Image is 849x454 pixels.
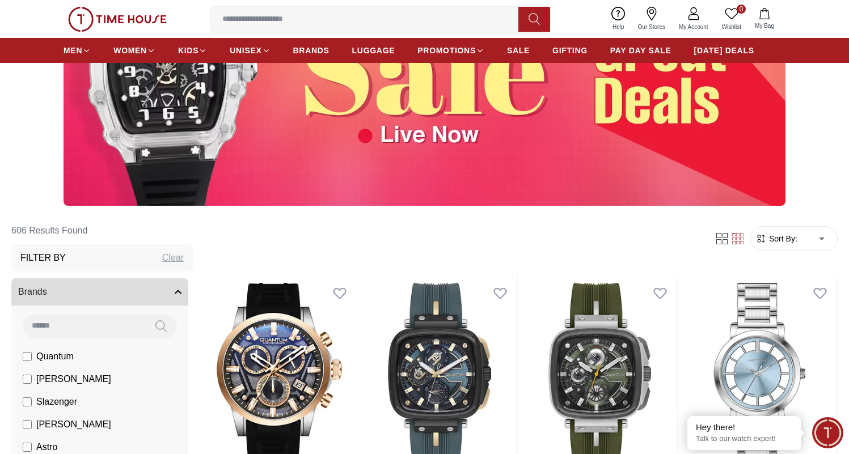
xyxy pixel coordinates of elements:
[293,45,330,56] span: BRANDS
[113,40,155,61] a: WOMEN
[696,434,792,444] p: Talk to our watch expert!
[178,40,207,61] a: KIDS
[23,352,32,361] input: Quantum
[162,251,184,265] div: Clear
[36,372,111,386] span: [PERSON_NAME]
[36,350,74,363] span: Quantum
[11,278,188,306] button: Brands
[748,6,781,32] button: My Bag
[717,23,746,31] span: Wishlist
[178,45,198,56] span: KIDS
[631,5,672,33] a: Our Stores
[606,5,631,33] a: Help
[23,375,32,384] input: [PERSON_NAME]
[230,45,261,56] span: UNISEX
[694,40,754,61] a: [DATE] DEALS
[64,45,82,56] span: MEN
[552,40,588,61] a: GIFTING
[507,45,530,56] span: SALE
[64,40,91,61] a: MEN
[755,233,797,244] button: Sort By:
[694,45,754,56] span: [DATE] DEALS
[737,5,746,14] span: 0
[23,397,32,406] input: Slazenger
[18,285,47,299] span: Brands
[68,7,167,32] img: ...
[715,5,748,33] a: 0Wishlist
[352,45,395,56] span: LUGGAGE
[750,22,779,30] span: My Bag
[696,422,792,433] div: Hey there!
[11,217,193,244] h6: 606 Results Found
[633,23,670,31] span: Our Stores
[293,40,330,61] a: BRANDS
[767,233,797,244] span: Sort By:
[610,40,671,61] a: PAY DAY SALE
[552,45,588,56] span: GIFTING
[36,418,111,431] span: [PERSON_NAME]
[507,40,530,61] a: SALE
[36,440,57,454] span: Astro
[417,40,484,61] a: PROMOTIONS
[812,417,843,448] div: Chat Widget
[610,45,671,56] span: PAY DAY SALE
[417,45,476,56] span: PROMOTIONS
[20,251,66,265] h3: Filter By
[608,23,629,31] span: Help
[36,395,77,409] span: Slazenger
[23,420,32,429] input: [PERSON_NAME]
[113,45,147,56] span: WOMEN
[352,40,395,61] a: LUGGAGE
[230,40,270,61] a: UNISEX
[23,443,32,452] input: Astro
[674,23,713,31] span: My Account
